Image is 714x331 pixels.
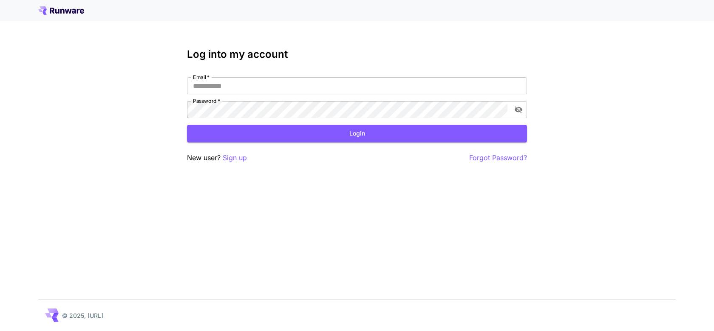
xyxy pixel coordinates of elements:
[187,153,247,163] p: New user?
[62,311,103,320] p: © 2025, [URL]
[193,74,210,81] label: Email
[511,102,526,117] button: toggle password visibility
[187,125,527,142] button: Login
[193,97,220,105] label: Password
[223,153,247,163] button: Sign up
[187,48,527,60] h3: Log into my account
[469,153,527,163] button: Forgot Password?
